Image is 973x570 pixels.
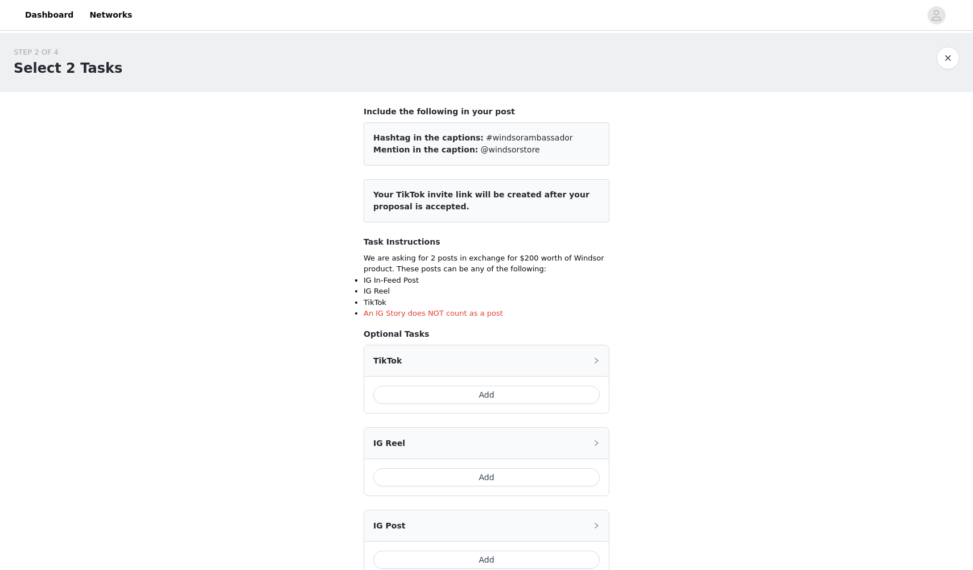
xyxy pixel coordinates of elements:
a: Networks [83,2,139,28]
i: icon: right [593,440,600,447]
button: Add [373,386,600,404]
p: We are asking for 2 posts in exchange for $200 worth of Windsor product. These posts can be any o... [364,253,609,275]
h4: Include the following in your post [364,106,609,118]
li: IG In-Feed Post [364,275,609,286]
div: STEP 2 OF 4 [14,47,122,58]
li: IG Reel [364,286,609,297]
li: TikTok [364,297,609,308]
h4: Optional Tasks [364,328,609,340]
div: avatar [931,6,942,24]
div: icon: rightIG Post [364,510,609,541]
div: icon: rightTikTok [364,345,609,376]
span: Your TikTok invite link will be created after your proposal is accepted. [373,190,589,211]
span: @windsorstore [481,145,540,154]
i: icon: right [593,522,600,529]
a: Dashboard [18,2,80,28]
span: Mention in the caption: [373,145,478,154]
div: icon: rightIG Reel [364,428,609,459]
span: An IG Story does NOT count as a post [364,309,503,317]
h1: Select 2 Tasks [14,58,122,79]
h4: Task Instructions [364,236,609,248]
i: icon: right [593,357,600,364]
button: Add [373,551,600,569]
span: Hashtag in the captions: [373,133,484,142]
button: Add [373,468,600,486]
span: #windsorambassador [486,133,573,142]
